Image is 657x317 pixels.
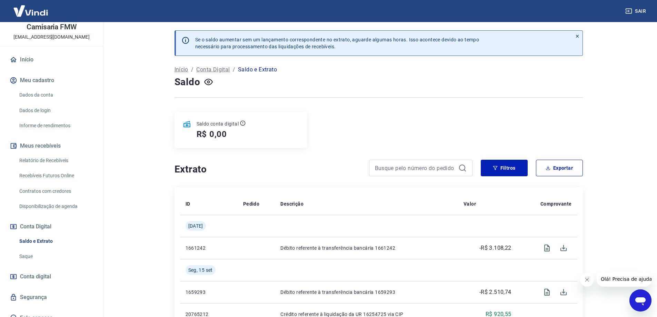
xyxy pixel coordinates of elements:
[8,290,95,305] a: Segurança
[17,88,95,102] a: Dados da conta
[175,75,200,89] h4: Saldo
[175,66,188,74] a: Início
[539,240,555,256] span: Visualizar
[20,272,51,281] span: Conta digital
[481,160,528,176] button: Filtros
[175,162,361,176] h4: Extrato
[186,245,232,251] p: 1661242
[8,138,95,153] button: Meus recebíveis
[191,66,193,74] p: /
[233,66,235,74] p: /
[17,103,95,118] a: Dados de login
[27,23,77,31] p: Camisaria FMW
[624,5,649,18] button: Sair
[280,200,303,207] p: Descrição
[8,73,95,88] button: Meu cadastro
[540,200,571,207] p: Comprovante
[195,36,479,50] p: Se o saldo aumentar sem um lançamento correspondente no extrato, aguarde algumas horas. Isso acon...
[13,33,90,41] p: [EMAIL_ADDRESS][DOMAIN_NAME]
[4,5,58,10] span: Olá! Precisa de ajuda?
[8,219,95,234] button: Conta Digital
[17,234,95,248] a: Saldo e Extrato
[280,289,452,296] p: Débito referente à transferência bancária 1659293
[188,222,203,229] span: [DATE]
[186,200,190,207] p: ID
[17,199,95,214] a: Disponibilização de agenda
[197,129,227,140] h5: R$ 0,00
[8,0,53,21] img: Vindi
[17,184,95,198] a: Contratos com credores
[8,269,95,284] a: Conta digital
[196,66,230,74] a: Conta Digital
[597,271,651,287] iframe: Mensagem da empresa
[17,249,95,264] a: Saque
[280,245,452,251] p: Débito referente à transferência bancária 1661242
[464,200,476,207] p: Valor
[555,240,572,256] span: Download
[539,284,555,300] span: Visualizar
[479,288,511,296] p: -R$ 2.510,74
[238,66,277,74] p: Saldo e Extrato
[479,244,511,252] p: -R$ 3.108,22
[629,289,651,311] iframe: Botão para abrir a janela de mensagens
[17,119,95,133] a: Informe de rendimentos
[186,289,232,296] p: 1659293
[536,160,583,176] button: Exportar
[555,284,572,300] span: Download
[17,169,95,183] a: Recebíveis Futuros Online
[17,153,95,168] a: Relatório de Recebíveis
[8,52,95,67] a: Início
[197,120,239,127] p: Saldo conta digital
[375,163,456,173] input: Busque pelo número do pedido
[188,267,213,274] span: Seg, 15 set
[580,273,594,287] iframe: Fechar mensagem
[243,200,259,207] p: Pedido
